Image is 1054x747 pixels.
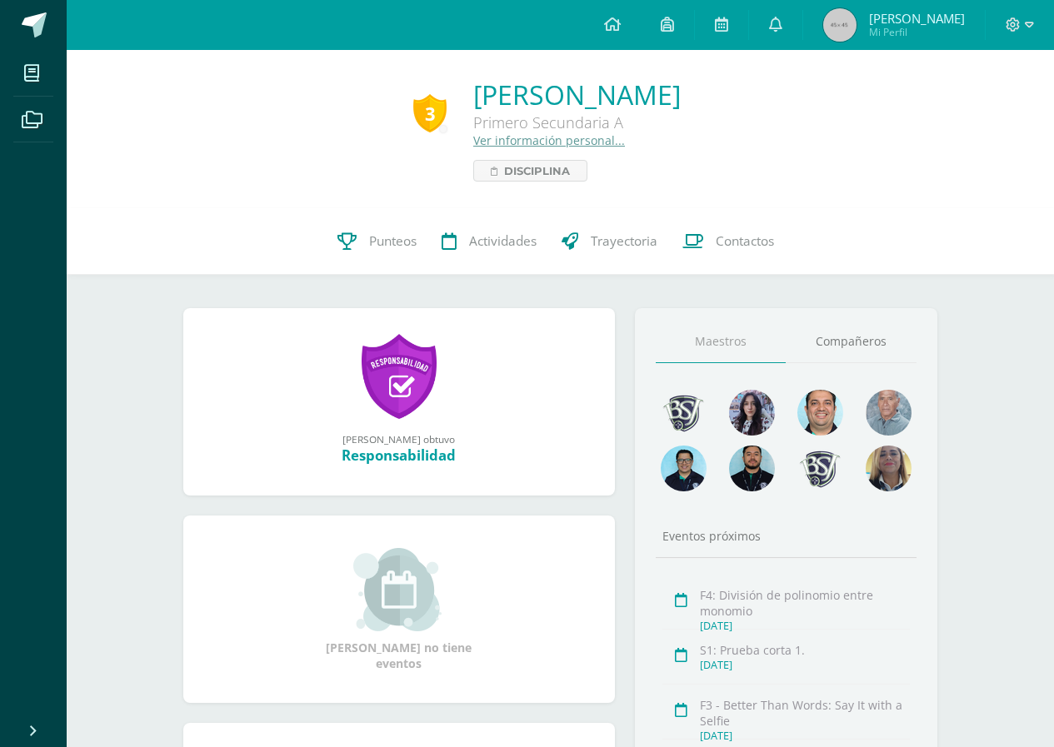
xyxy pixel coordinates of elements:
div: F3 - Better Than Words: Say It with a Selfie [700,697,910,729]
span: Trayectoria [591,232,657,250]
img: 55ac31a88a72e045f87d4a648e08ca4b.png [866,390,912,436]
a: Ver información personal... [473,132,625,148]
img: event_small.png [353,548,444,631]
div: [PERSON_NAME] obtuvo [200,432,598,446]
span: Punteos [369,232,417,250]
div: [DATE] [700,619,910,633]
div: [DATE] [700,729,910,743]
span: Actividades [469,232,537,250]
div: S1: Prueba corta 1. [700,642,910,658]
img: d483e71d4e13296e0ce68ead86aec0b8.png [797,446,843,491]
img: 677c00e80b79b0324b531866cf3fa47b.png [797,390,843,436]
span: [PERSON_NAME] [869,10,965,27]
a: Contactos [670,208,787,275]
img: aa9857ee84d8eb936f6c1e33e7ea3df6.png [866,446,912,491]
div: F4: División de polinomio entre monomio [700,587,910,619]
img: 45x45 [823,8,857,42]
div: [DATE] [700,658,910,672]
div: 3 [413,94,447,132]
a: Actividades [429,208,549,275]
a: Compañeros [786,321,917,363]
span: Disciplina [504,161,570,181]
a: Punteos [325,208,429,275]
a: Trayectoria [549,208,670,275]
span: Contactos [716,232,774,250]
div: Responsabilidad [200,446,598,465]
img: 2207c9b573316a41e74c87832a091651.png [729,446,775,491]
img: d220431ed6a2715784848fdc026b3719.png [661,446,707,491]
a: Maestros [656,321,787,363]
img: 9eafe38a88bfc982dd86854cc727d639.png [661,390,707,436]
a: Disciplina [473,160,587,182]
span: Mi Perfil [869,25,965,39]
div: Primero Secundaria A [473,112,681,132]
a: [PERSON_NAME] [473,77,681,112]
img: 31702bfb268df95f55e840c80866a926.png [729,390,775,436]
div: [PERSON_NAME] no tiene eventos [316,548,482,671]
div: Eventos próximos [656,528,917,544]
